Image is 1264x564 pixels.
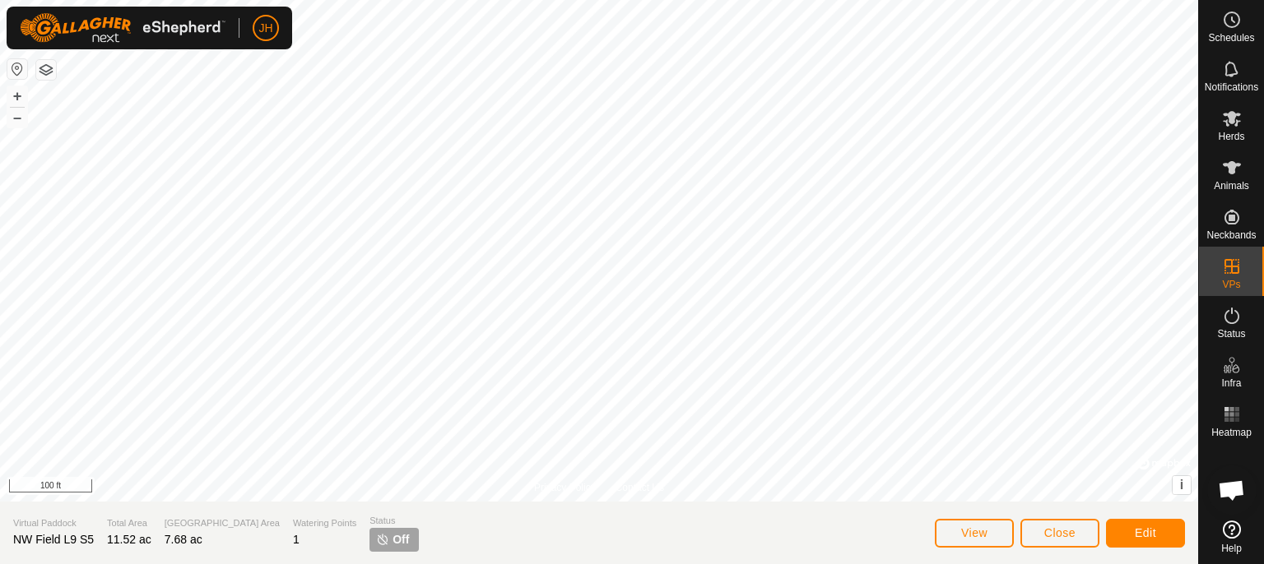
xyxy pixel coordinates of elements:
img: Gallagher Logo [20,13,225,43]
span: 7.68 ac [165,533,202,546]
span: 1 [293,533,300,546]
button: – [7,108,27,127]
span: View [961,526,987,539]
button: Map Layers [36,60,56,80]
span: i [1180,478,1183,492]
span: Animals [1214,181,1249,191]
span: [GEOGRAPHIC_DATA] Area [165,516,280,530]
span: Off [393,531,409,548]
span: Heatmap [1211,428,1252,437]
img: turn-off [376,533,389,546]
span: Help [1221,543,1242,553]
button: Edit [1106,519,1185,548]
button: + [7,86,27,106]
button: i [1173,476,1191,494]
span: Close [1044,526,1076,539]
a: Privacy Policy [534,480,596,495]
a: Help [1199,514,1264,560]
span: Total Area [107,516,151,530]
span: VPs [1222,280,1240,289]
span: NW Field L9 S5 [13,533,94,546]
button: View [935,519,1014,548]
span: Status [369,514,419,528]
button: Close [1020,519,1099,548]
span: Status [1217,329,1245,339]
a: Contact Us [616,480,664,495]
span: Infra [1221,378,1241,388]
div: Open chat [1207,465,1257,515]
span: 11.52 ac [107,533,151,546]
span: Watering Points [293,516,356,530]
span: Edit [1135,526,1156,539]
span: JH [258,20,272,37]
span: Notifications [1205,82,1258,92]
span: Herds [1218,132,1244,141]
span: Virtual Paddock [13,516,94,530]
button: Reset Map [7,59,27,79]
span: Schedules [1208,33,1254,43]
span: Neckbands [1206,230,1256,240]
